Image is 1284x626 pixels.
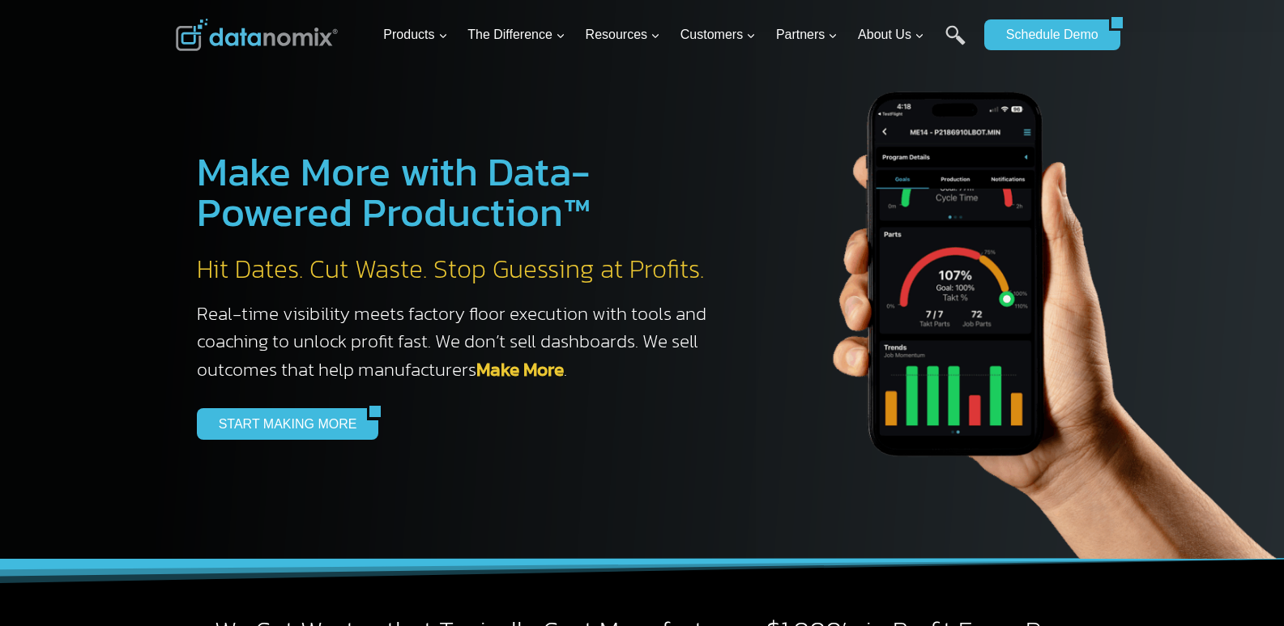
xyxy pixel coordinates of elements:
nav: Primary Navigation [377,9,976,62]
span: Partners [776,24,838,45]
span: Products [383,24,447,45]
h2: Hit Dates. Cut Waste. Stop Guessing at Profits. [197,253,723,287]
a: Schedule Demo [984,19,1109,50]
h1: Make More with Data-Powered Production™ [197,151,723,232]
h3: Real-time visibility meets factory floor execution with tools and coaching to unlock profit fast.... [197,300,723,384]
span: Customers [680,24,756,45]
span: About Us [858,24,924,45]
img: Datanomix [176,19,338,51]
iframe: Popup CTA [8,314,268,618]
a: START MAKING MORE [197,408,368,439]
span: Resources [586,24,660,45]
span: The Difference [467,24,565,45]
a: Make More [476,356,564,383]
a: Search [945,25,966,62]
